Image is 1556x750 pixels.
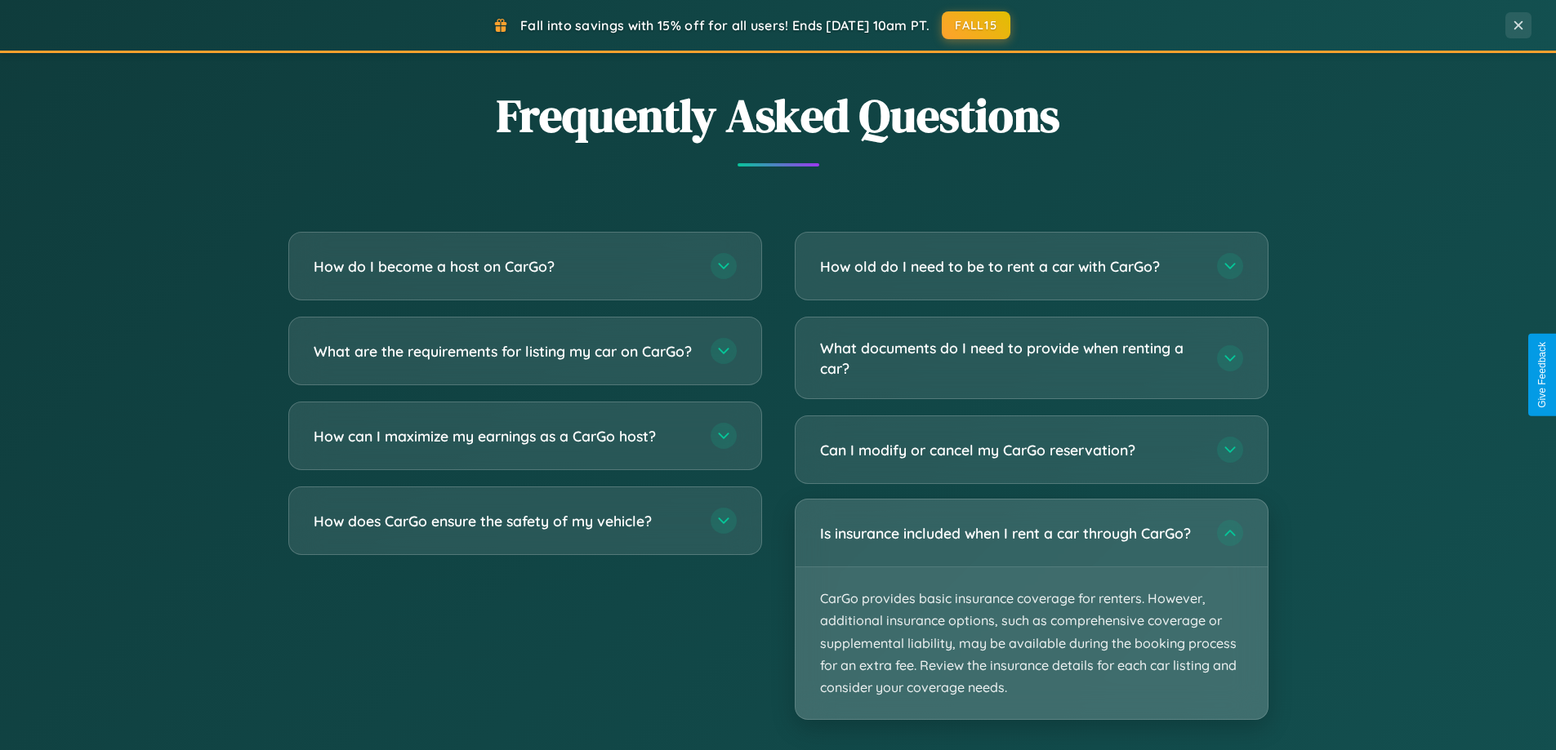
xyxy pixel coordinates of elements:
h3: Is insurance included when I rent a car through CarGo? [820,523,1201,544]
h3: What are the requirements for listing my car on CarGo? [314,341,694,362]
button: FALL15 [942,11,1010,39]
span: Fall into savings with 15% off for all users! Ends [DATE] 10am PT. [520,17,930,33]
h3: What documents do I need to provide when renting a car? [820,338,1201,378]
h3: How old do I need to be to rent a car with CarGo? [820,256,1201,277]
div: Give Feedback [1536,342,1548,408]
h3: How can I maximize my earnings as a CarGo host? [314,426,694,446]
h3: How does CarGo ensure the safety of my vehicle? [314,511,694,531]
h3: Can I modify or cancel my CarGo reservation? [820,440,1201,460]
p: CarGo provides basic insurance coverage for renters. However, additional insurance options, such ... [796,567,1268,719]
h2: Frequently Asked Questions [288,84,1268,147]
h3: How do I become a host on CarGo? [314,256,694,277]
